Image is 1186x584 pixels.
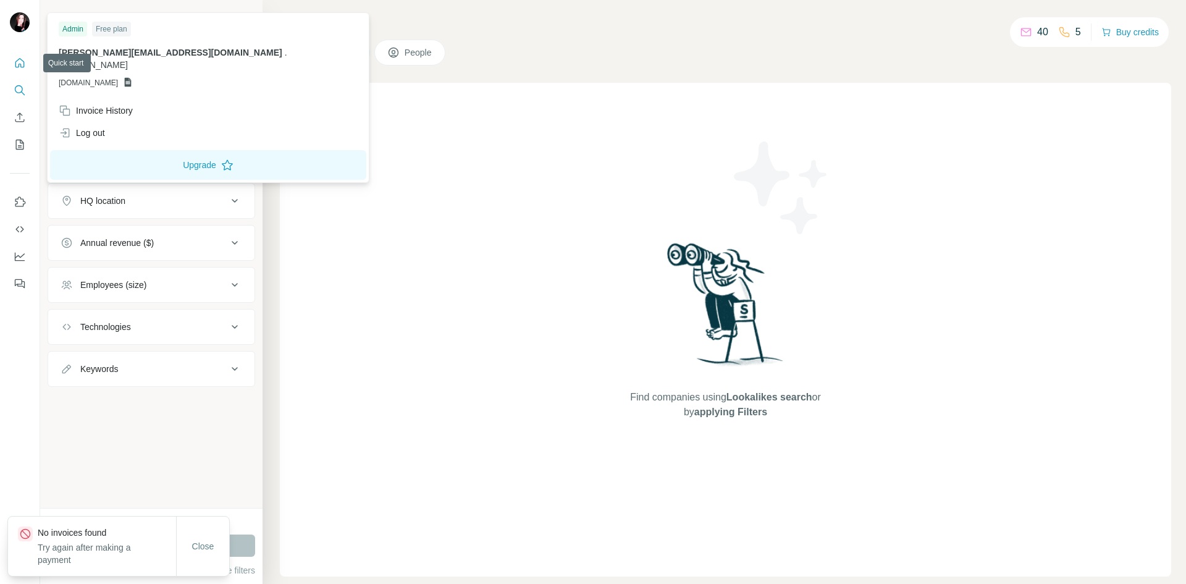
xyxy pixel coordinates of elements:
div: Employees (size) [80,279,146,291]
button: Close [183,535,223,557]
h4: Search [280,15,1171,32]
button: Feedback [10,273,30,295]
div: Admin [59,22,87,36]
span: People [405,46,433,59]
div: Free plan [92,22,131,36]
div: Invoice History [59,104,133,117]
span: Find companies using or by [626,390,824,420]
button: Use Surfe on LinkedIn [10,191,30,213]
div: Log out [59,127,105,139]
img: Surfe Illustration - Woman searching with binoculars [662,240,790,378]
span: applying Filters [694,407,767,417]
div: Keywords [80,363,118,375]
span: [DOMAIN_NAME] [59,60,128,70]
button: Keywords [48,354,254,384]
p: No invoices found [38,527,176,539]
span: Lookalikes search [726,392,812,402]
button: HQ location [48,186,254,216]
button: Enrich CSV [10,106,30,129]
button: Hide [215,7,263,26]
button: Upgrade [50,150,366,180]
p: 40 [1037,25,1048,40]
span: Close [192,540,214,552]
p: Try again after making a payment [38,541,176,566]
button: Technologies [48,312,254,342]
div: Technologies [80,321,131,333]
button: Quick start [10,52,30,74]
button: Dashboard [10,245,30,268]
button: Buy credits [1101,23,1159,41]
button: Use Surfe API [10,218,30,240]
img: Avatar [10,12,30,32]
button: Search [10,79,30,101]
button: Annual revenue ($) [48,228,254,258]
span: . [285,48,287,57]
p: 5 [1075,25,1081,40]
div: Annual revenue ($) [80,237,154,249]
div: HQ location [80,195,125,207]
button: Employees (size) [48,270,254,300]
div: New search [48,11,86,22]
span: [PERSON_NAME][EMAIL_ADDRESS][DOMAIN_NAME] [59,48,282,57]
button: My lists [10,133,30,156]
img: Surfe Illustration - Stars [726,132,837,243]
span: [DOMAIN_NAME] [59,77,118,88]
